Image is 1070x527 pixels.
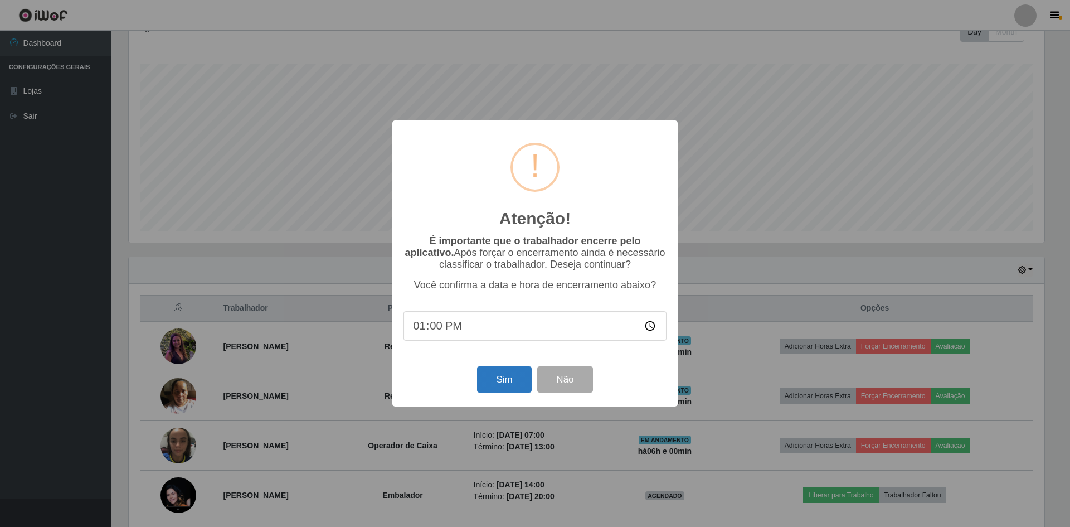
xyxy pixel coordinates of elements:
[477,366,531,393] button: Sim
[403,279,667,291] p: Você confirma a data e hora de encerramento abaixo?
[403,235,667,270] p: Após forçar o encerramento ainda é necessário classificar o trabalhador. Deseja continuar?
[499,209,571,229] h2: Atenção!
[405,235,640,258] b: É importante que o trabalhador encerre pelo aplicativo.
[537,366,592,393] button: Não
